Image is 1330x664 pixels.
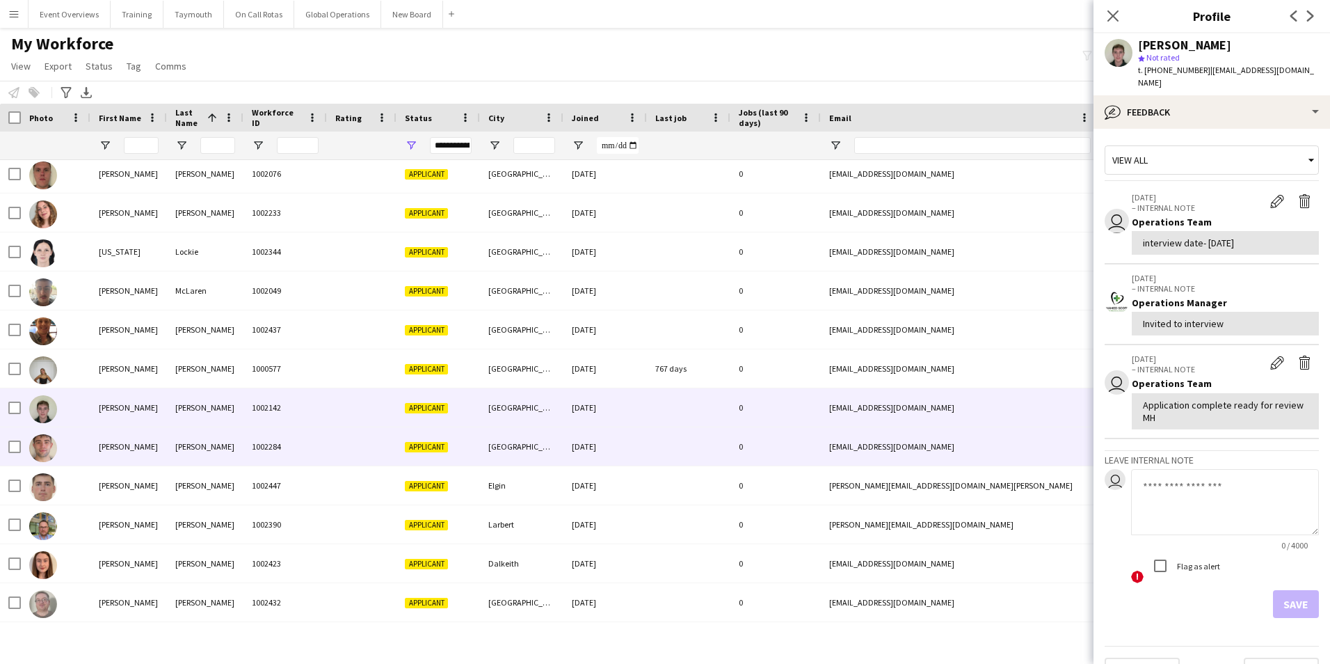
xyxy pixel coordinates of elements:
div: [DATE] [563,544,647,583]
div: 0 [730,622,821,661]
button: Event Overviews [29,1,111,28]
div: [PERSON_NAME] [90,349,167,388]
div: [PERSON_NAME] [90,193,167,232]
img: Ryan Montgomery [29,395,57,423]
div: [PERSON_NAME] [167,349,243,388]
div: [GEOGRAPHIC_DATA] [480,310,563,349]
div: 1002284 [243,427,327,466]
button: Open Filter Menu [488,139,501,152]
div: [DATE] [563,271,647,310]
div: [PERSON_NAME] [167,310,243,349]
span: Applicant [405,598,448,608]
div: [GEOGRAPHIC_DATA] [480,193,563,232]
div: 0 [730,388,821,427]
span: Status [86,60,113,72]
div: [GEOGRAPHIC_DATA] [480,232,563,271]
div: 1002437 [243,310,327,349]
span: Tag [127,60,141,72]
div: 0 [730,505,821,544]
div: Operations Team [1132,216,1319,228]
div: 1002447 [243,466,327,505]
div: 1002423 [243,544,327,583]
p: [DATE] [1132,192,1263,203]
div: interview date- [DATE] [1143,237,1308,249]
div: 0 [730,466,821,505]
div: [GEOGRAPHIC_DATA] [480,583,563,622]
input: First Name Filter Input [124,137,159,154]
div: Operations Team [1132,377,1319,390]
div: [EMAIL_ADDRESS][DOMAIN_NAME] [821,427,1099,466]
app-action-btn: Export XLSX [78,84,95,101]
span: t. [PHONE_NUMBER] [1138,65,1210,75]
span: Applicant [405,481,448,491]
div: Larbert [480,505,563,544]
div: [DATE] [563,505,647,544]
img: Claire Turner [29,551,57,579]
div: Elgin [480,466,563,505]
span: My Workforce [11,33,113,54]
input: Workforce ID Filter Input [277,137,319,154]
div: Dalkeith [480,622,563,661]
button: Training [111,1,163,28]
div: [PERSON_NAME] [167,155,243,193]
div: [PERSON_NAME] [90,427,167,466]
p: – INTERNAL NOTE [1132,364,1263,374]
div: [EMAIL_ADDRESS][DOMAIN_NAME] [821,583,1099,622]
button: Open Filter Menu [99,139,111,152]
img: Amy Montgomery [29,356,57,384]
div: Winnik [167,622,243,661]
div: 1002033 [243,622,327,661]
div: [PERSON_NAME] [167,466,243,505]
div: [GEOGRAPHIC_DATA] [480,427,563,466]
div: 0 [730,271,821,310]
div: 0 [730,427,821,466]
div: [EMAIL_ADDRESS][DOMAIN_NAME] [821,310,1099,349]
button: New Board [381,1,443,28]
span: 0 / 4000 [1270,540,1319,551]
span: First Name [99,113,141,123]
span: Comms [155,60,186,72]
span: Photo [29,113,53,123]
div: 1002432 [243,583,327,622]
div: [US_STATE] [90,232,167,271]
div: 1002344 [243,232,327,271]
label: Flag as alert [1174,561,1220,571]
div: 767 days [647,349,730,388]
img: Josh Pritchard [29,434,57,462]
div: [EMAIL_ADDRESS][DOMAIN_NAME][PERSON_NAME] [821,622,1099,661]
div: 1002076 [243,155,327,193]
div: [EMAIL_ADDRESS][DOMAIN_NAME] [821,349,1099,388]
span: Applicant [405,559,448,569]
button: Taymouth [163,1,224,28]
div: Feedback [1093,95,1330,129]
div: [DATE] [563,349,647,388]
span: Applicant [405,169,448,180]
div: [DATE] [563,388,647,427]
div: [PERSON_NAME] [90,155,167,193]
div: [PERSON_NAME] [90,583,167,622]
button: Open Filter Menu [572,139,584,152]
div: [PERSON_NAME][EMAIL_ADDRESS][DOMAIN_NAME][PERSON_NAME] [821,466,1099,505]
div: [EMAIL_ADDRESS][DOMAIN_NAME] [821,193,1099,232]
p: – INTERNAL NOTE [1132,203,1263,213]
a: Export [39,57,77,75]
img: Colin McLaren [29,278,57,306]
span: Email [829,113,851,123]
div: [PERSON_NAME] [167,583,243,622]
div: [EMAIL_ADDRESS][DOMAIN_NAME] [821,232,1099,271]
span: Applicant [405,208,448,219]
div: [DATE] [563,193,647,232]
img: Connor McLaughlin [29,317,57,345]
a: View [6,57,36,75]
button: Open Filter Menu [175,139,188,152]
button: Global Operations [294,1,381,28]
div: Operations Manager [1132,297,1319,309]
span: Last Name [175,107,202,128]
div: [PERSON_NAME] [167,388,243,427]
div: 0 [730,193,821,232]
div: [DATE] [563,622,647,661]
a: Tag [121,57,147,75]
div: 1002233 [243,193,327,232]
div: Isla [90,622,167,661]
span: Workforce ID [252,107,302,128]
